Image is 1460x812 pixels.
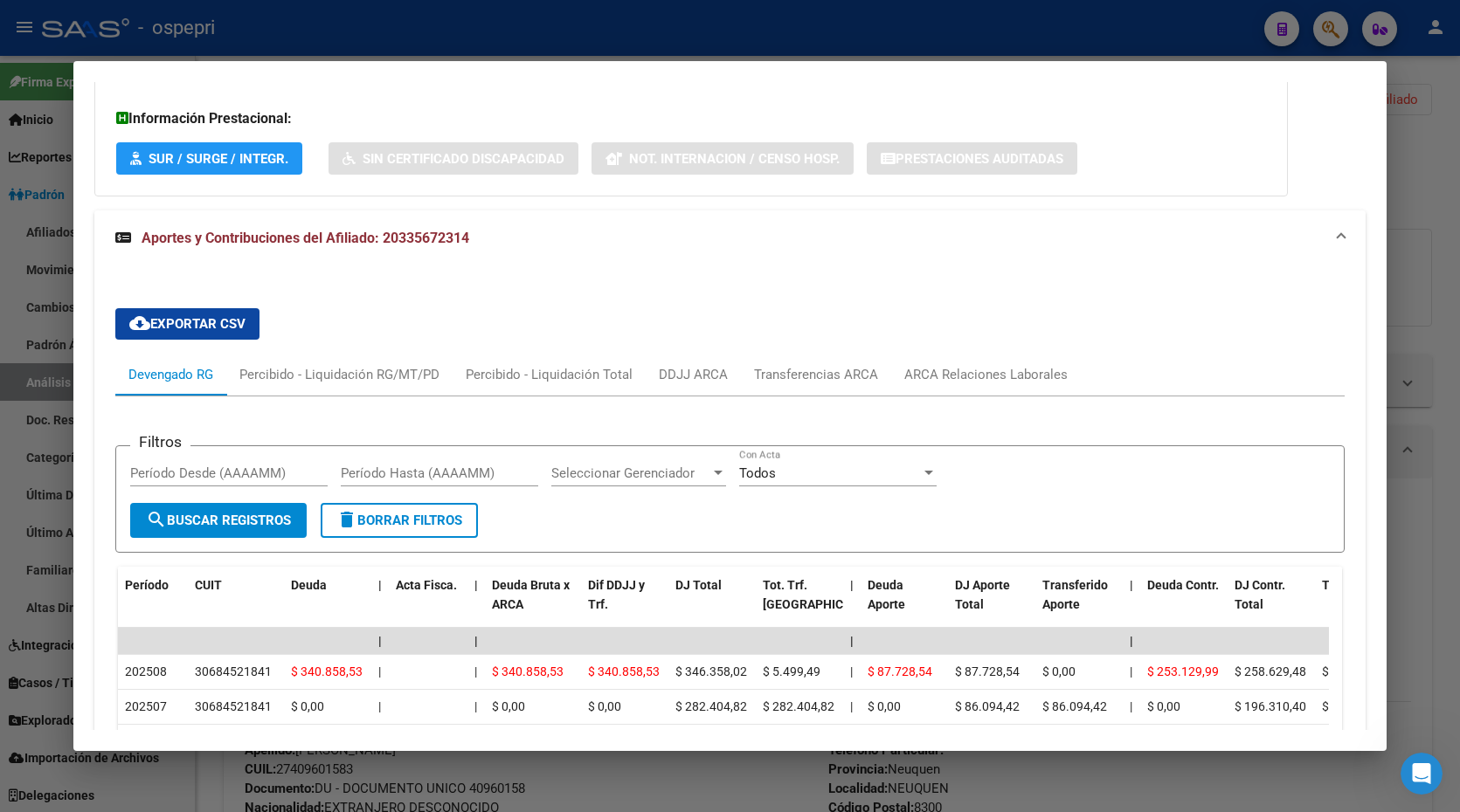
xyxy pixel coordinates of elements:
span: Sin Certificado Discapacidad [363,151,564,167]
button: Exportar CSV [115,308,259,340]
span: $ 5.499,49 [1322,664,1380,678]
span: | [850,664,853,678]
datatable-header-cell: Dif DDJJ y Trf. [581,567,668,643]
span: | [1130,578,1133,592]
span: | [1130,699,1132,713]
span: $ 340.858,53 [492,664,564,678]
span: $ 340.858,53 [588,664,660,678]
datatable-header-cell: Deuda Aporte [861,567,948,643]
div: Percibido - Liquidación RG/MT/PD [239,365,439,384]
span: Prestaciones Auditadas [896,151,1063,167]
button: Not. Internacion / Censo Hosp. [592,142,854,175]
span: DJ Aporte Total [955,578,1010,612]
span: Exportar CSV [129,316,246,332]
datatable-header-cell: | [843,567,861,643]
span: $ 0,00 [1042,664,1076,678]
button: Buscar Registros [130,503,307,538]
datatable-header-cell: DJ Total [668,567,756,643]
span: Deuda Contr. [1147,578,1219,592]
span: $ 0,00 [1147,699,1180,713]
span: CUIT [195,578,222,592]
h3: Información Prestacional: [116,108,1266,129]
span: | [1130,634,1133,648]
span: | [1130,664,1132,678]
span: | [474,699,477,713]
span: | [474,634,478,648]
span: $ 196.310,40 [1235,699,1306,713]
button: Borrar Filtros [321,503,478,538]
span: Buscar Registros [146,513,291,528]
div: 30684521841 [195,662,272,682]
span: Acta Fisca. [396,578,457,592]
datatable-header-cell: Período [118,567,188,643]
span: | [378,699,381,713]
mat-icon: cloud_download [129,313,150,334]
datatable-header-cell: DJ Contr. Total [1228,567,1315,643]
h3: Filtros [130,432,190,451]
span: Deuda Bruta x ARCA [492,578,570,612]
span: $ 340.858,53 [291,664,363,678]
button: Prestaciones Auditadas [867,142,1077,175]
mat-icon: delete [336,509,357,530]
span: $ 86.094,42 [1042,699,1107,713]
span: Período [125,578,169,592]
span: $ 5.499,49 [763,664,820,678]
span: Deuda Aporte [868,578,905,612]
span: $ 0,00 [588,699,621,713]
span: $ 253.129,99 [1147,664,1219,678]
div: Devengado RG [128,365,213,384]
span: $ 86.094,42 [955,699,1020,713]
datatable-header-cell: Transferido Aporte [1035,567,1123,643]
datatable-header-cell: Deuda [284,567,371,643]
datatable-header-cell: Deuda Bruta x ARCA [485,567,581,643]
span: Seleccionar Gerenciador [551,465,710,481]
div: 30684521841 [195,697,272,717]
span: | [850,634,854,648]
span: Not. Internacion / Censo Hosp. [629,151,840,167]
datatable-header-cell: | [1123,567,1140,643]
button: SUR / SURGE / INTEGR. [116,142,302,175]
datatable-header-cell: Acta Fisca. [389,567,467,643]
span: Todos [739,465,776,481]
div: Transferencias ARCA [754,365,878,384]
div: DDJJ ARCA [659,365,728,384]
span: | [850,699,853,713]
span: $ 282.404,82 [675,699,747,713]
datatable-header-cell: Tot. Trf. Bruto [756,567,843,643]
datatable-header-cell: Trf Contr. [1315,567,1402,643]
span: Aportes y Contribuciones del Afiliado: 20335672314 [142,230,469,246]
mat-expansion-panel-header: Aportes y Contribuciones del Afiliado: 20335672314 [94,210,1367,266]
span: | [850,578,854,592]
datatable-header-cell: | [371,567,389,643]
datatable-header-cell: CUIT [188,567,284,643]
span: | [378,634,382,648]
span: $ 258.629,48 [1235,664,1306,678]
span: DJ Total [675,578,722,592]
span: 202507 [125,699,167,713]
datatable-header-cell: Deuda Contr. [1140,567,1228,643]
span: | [474,664,477,678]
span: Transferido Aporte [1042,578,1108,612]
span: $ 346.358,02 [675,664,747,678]
span: Borrar Filtros [336,513,462,528]
span: $ 87.728,54 [955,664,1020,678]
datatable-header-cell: DJ Aporte Total [948,567,1035,643]
button: Sin Certificado Discapacidad [329,142,578,175]
span: $ 0,00 [291,699,324,713]
span: Trf Contr. [1322,578,1374,592]
span: $ 282.404,82 [763,699,834,713]
span: $ 87.728,54 [868,664,932,678]
datatable-header-cell: | [467,567,485,643]
div: ARCA Relaciones Laborales [904,365,1068,384]
span: $ 0,00 [492,699,525,713]
span: Deuda [291,578,327,592]
span: | [474,578,478,592]
iframe: Intercom live chat [1401,753,1443,795]
span: | [378,664,381,678]
span: $ 196.310,40 [1322,699,1394,713]
span: | [378,578,382,592]
div: Percibido - Liquidación Total [466,365,633,384]
mat-icon: search [146,509,167,530]
span: Dif DDJJ y Trf. [588,578,645,612]
span: 202508 [125,664,167,678]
